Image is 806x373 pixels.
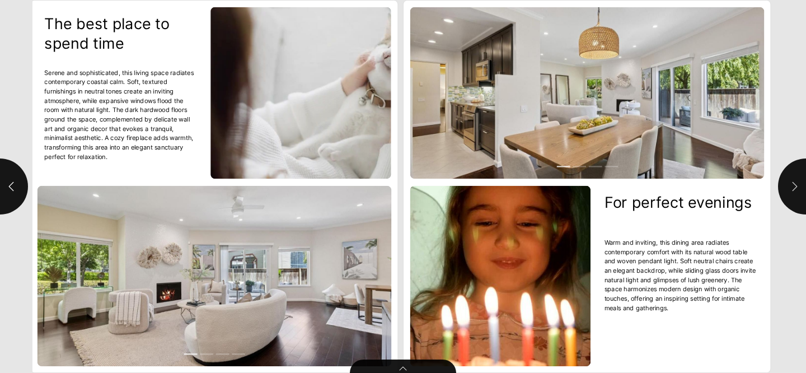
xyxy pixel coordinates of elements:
[410,7,765,179] div: Slideshow
[44,68,196,161] span: Serene and sophisticated, this living space radiates contemporary coastal calm. Soft, textured fu...
[604,193,757,231] h2: For perfect evenings
[44,14,208,58] h2: The best place to spend time
[38,186,392,366] div: Slideshow
[604,237,757,312] span: Warm and inviting, this dining area radiates contemporary comfort with its natural wood table and...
